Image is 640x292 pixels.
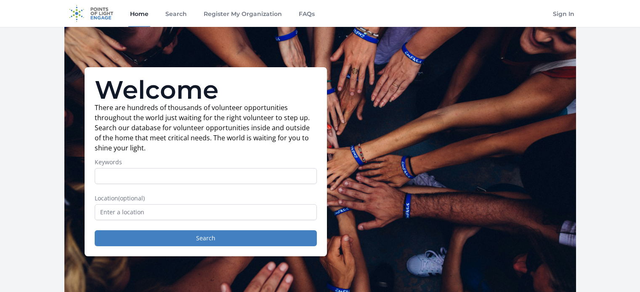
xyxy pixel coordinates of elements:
[95,204,317,220] input: Enter a location
[95,230,317,246] button: Search
[95,194,317,203] label: Location
[95,103,317,153] p: There are hundreds of thousands of volunteer opportunities throughout the world just waiting for ...
[95,158,317,166] label: Keywords
[118,194,145,202] span: (optional)
[95,77,317,103] h1: Welcome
